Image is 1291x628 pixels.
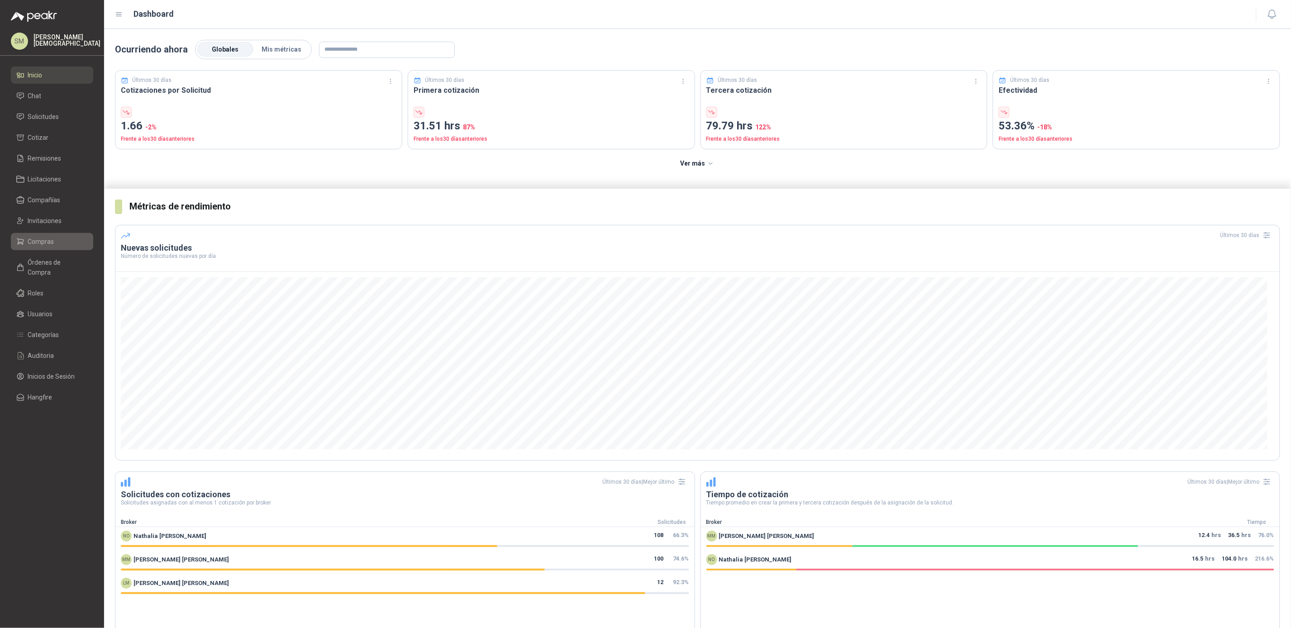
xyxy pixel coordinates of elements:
[28,237,54,247] span: Compras
[756,124,772,131] span: 122 %
[706,531,717,542] div: MM
[11,87,93,105] a: Chat
[121,253,1274,259] p: Número de solicitudes nuevas por día
[133,555,229,564] span: [PERSON_NAME] [PERSON_NAME]
[701,518,1235,527] div: Broker
[675,155,720,173] button: Ver más
[11,129,93,146] a: Cotizar
[718,76,757,85] p: Últimos 30 días
[706,500,1275,505] p: Tiempo promedio en crear la primera y tercera cotización después de la asignación de la solicitud.
[1222,554,1248,565] p: hrs
[133,532,206,541] span: Nathalia [PERSON_NAME]
[129,200,1280,214] h3: Métricas de rendimiento
[145,124,157,131] span: -2 %
[1229,531,1251,542] p: hrs
[28,153,62,163] span: Remisiones
[121,489,689,500] h3: Solicitudes con cotizaciones
[673,579,689,585] span: 92.3 %
[1220,228,1274,243] div: Últimos 30 días
[11,150,93,167] a: Remisiones
[11,212,93,229] a: Invitaciones
[673,532,689,538] span: 66.3 %
[1222,554,1237,565] span: 104.0
[603,475,689,489] div: Últimos 30 días | Mejor último
[1037,124,1052,131] span: -18 %
[654,531,664,542] span: 108
[719,532,815,541] span: [PERSON_NAME] [PERSON_NAME]
[1255,555,1274,562] span: 216.6 %
[28,112,59,122] span: Solicitudes
[11,285,93,302] a: Roles
[28,216,62,226] span: Invitaciones
[999,135,1274,143] p: Frente a los 30 días anteriores
[28,174,62,184] span: Licitaciones
[463,124,475,131] span: 87 %
[1258,532,1274,538] span: 76.0 %
[706,554,717,565] div: NO
[1010,76,1050,85] p: Últimos 30 días
[28,351,54,361] span: Auditoria
[121,243,1274,253] h3: Nuevas solicitudes
[673,555,689,562] span: 74.6 %
[649,518,695,527] div: Solicitudes
[28,133,49,143] span: Cotizar
[121,85,396,96] h3: Cotizaciones por Solicitud
[121,554,132,565] div: MM
[133,76,172,85] p: Últimos 30 días
[28,91,42,101] span: Chat
[657,578,664,589] span: 12
[11,108,93,125] a: Solicitudes
[11,368,93,385] a: Inicios de Sesión
[719,555,792,564] span: Nathalia [PERSON_NAME]
[11,191,93,209] a: Compañías
[33,34,100,47] p: [PERSON_NAME] [DEMOGRAPHIC_DATA]
[1229,531,1240,542] span: 36.5
[28,309,53,319] span: Usuarios
[1192,554,1204,565] span: 16.5
[11,347,93,364] a: Auditoria
[706,135,982,143] p: Frente a los 30 días anteriores
[28,288,44,298] span: Roles
[28,330,59,340] span: Categorías
[121,500,689,505] p: Solicitudes asignadas con al menos 1 cotización por broker
[11,171,93,188] a: Licitaciones
[414,118,689,135] p: 31.51 hrs
[706,489,1275,500] h3: Tiempo de cotización
[11,67,93,84] a: Inicio
[11,389,93,406] a: Hangfire
[1234,518,1280,527] div: Tiempo
[1188,475,1274,489] div: Últimos 30 días | Mejor último
[414,85,689,96] h3: Primera cotización
[11,33,28,50] div: SM
[11,254,93,281] a: Órdenes de Compra
[999,118,1274,135] p: 53.36%
[121,531,132,542] div: NO
[134,8,174,20] h1: Dashboard
[121,135,396,143] p: Frente a los 30 días anteriores
[121,118,396,135] p: 1.66
[133,579,229,588] span: [PERSON_NAME] [PERSON_NAME]
[1199,531,1221,542] p: hrs
[28,371,75,381] span: Inicios de Sesión
[11,326,93,343] a: Categorías
[706,118,982,135] p: 79.79 hrs
[425,76,464,85] p: Últimos 30 días
[121,578,132,589] div: LM
[115,518,649,527] div: Broker
[706,85,982,96] h3: Tercera cotización
[999,85,1274,96] h3: Efectividad
[28,257,85,277] span: Órdenes de Compra
[28,195,61,205] span: Compañías
[28,392,52,402] span: Hangfire
[414,135,689,143] p: Frente a los 30 días anteriores
[11,233,93,250] a: Compras
[212,46,239,53] span: Globales
[28,70,43,80] span: Inicio
[1199,531,1210,542] span: 12.4
[115,43,188,57] p: Ocurriendo ahora
[262,46,301,53] span: Mis métricas
[11,305,93,323] a: Usuarios
[1192,554,1215,565] p: hrs
[11,11,57,22] img: Logo peakr
[654,554,664,565] span: 100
